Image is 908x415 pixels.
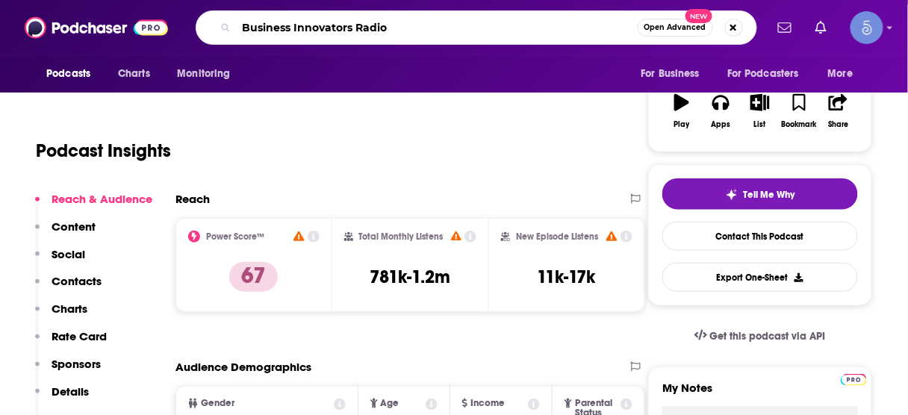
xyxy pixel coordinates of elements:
[782,120,817,129] div: Bookmark
[108,60,159,88] a: Charts
[809,15,833,40] a: Show notifications dropdown
[52,329,107,343] p: Rate Card
[46,63,90,84] span: Podcasts
[516,231,598,242] h2: New Episode Listens
[370,266,450,288] h3: 781k-1.2m
[662,222,858,251] a: Contact This Podcast
[682,318,838,355] a: Get this podcast via API
[25,13,168,42] img: Podchaser - Follow, Share and Rate Podcasts
[175,360,311,374] h2: Audience Demographics
[237,16,638,40] input: Search podcasts, credits, & more...
[726,189,738,201] img: tell me why sparkle
[52,247,85,261] p: Social
[52,384,89,399] p: Details
[35,192,152,219] button: Reach & Audience
[744,189,795,201] span: Tell Me Why
[828,63,853,84] span: More
[772,15,797,40] a: Show notifications dropdown
[35,274,102,302] button: Contacts
[359,231,444,242] h2: Total Monthly Listens
[167,60,249,88] button: open menu
[851,11,883,44] button: Show profile menu
[52,274,102,288] p: Contacts
[175,192,210,206] h2: Reach
[851,11,883,44] span: Logged in as Spiral5-G1
[644,24,706,31] span: Open Advanced
[52,219,96,234] p: Content
[662,178,858,210] button: tell me why sparkleTell Me Why
[819,84,858,138] button: Share
[674,120,690,129] div: Play
[662,263,858,292] button: Export One-Sheet
[177,63,230,84] span: Monitoring
[36,140,171,162] h1: Podcast Insights
[52,192,152,206] p: Reach & Audience
[727,63,799,84] span: For Podcasters
[196,10,757,45] div: Search podcasts, credits, & more...
[662,381,858,407] label: My Notes
[718,60,821,88] button: open menu
[52,357,101,371] p: Sponsors
[36,60,110,88] button: open menu
[641,63,700,84] span: For Business
[206,231,264,242] h2: Power Score™
[780,84,818,138] button: Bookmark
[35,329,107,357] button: Rate Card
[35,384,89,412] button: Details
[630,60,718,88] button: open menu
[35,247,85,275] button: Social
[381,399,399,408] span: Age
[35,219,96,247] button: Content
[229,262,278,292] p: 67
[754,120,766,129] div: List
[741,84,780,138] button: List
[851,11,883,44] img: User Profile
[710,330,826,343] span: Get this podcast via API
[828,120,848,129] div: Share
[35,357,101,384] button: Sponsors
[841,372,867,386] a: Pro website
[201,399,234,408] span: Gender
[701,84,740,138] button: Apps
[638,19,713,37] button: Open AdvancedNew
[712,120,731,129] div: Apps
[52,302,87,316] p: Charts
[818,60,872,88] button: open menu
[118,63,150,84] span: Charts
[470,399,505,408] span: Income
[685,9,712,23] span: New
[841,374,867,386] img: Podchaser Pro
[35,302,87,329] button: Charts
[538,266,596,288] h3: 11k-17k
[662,84,701,138] button: Play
